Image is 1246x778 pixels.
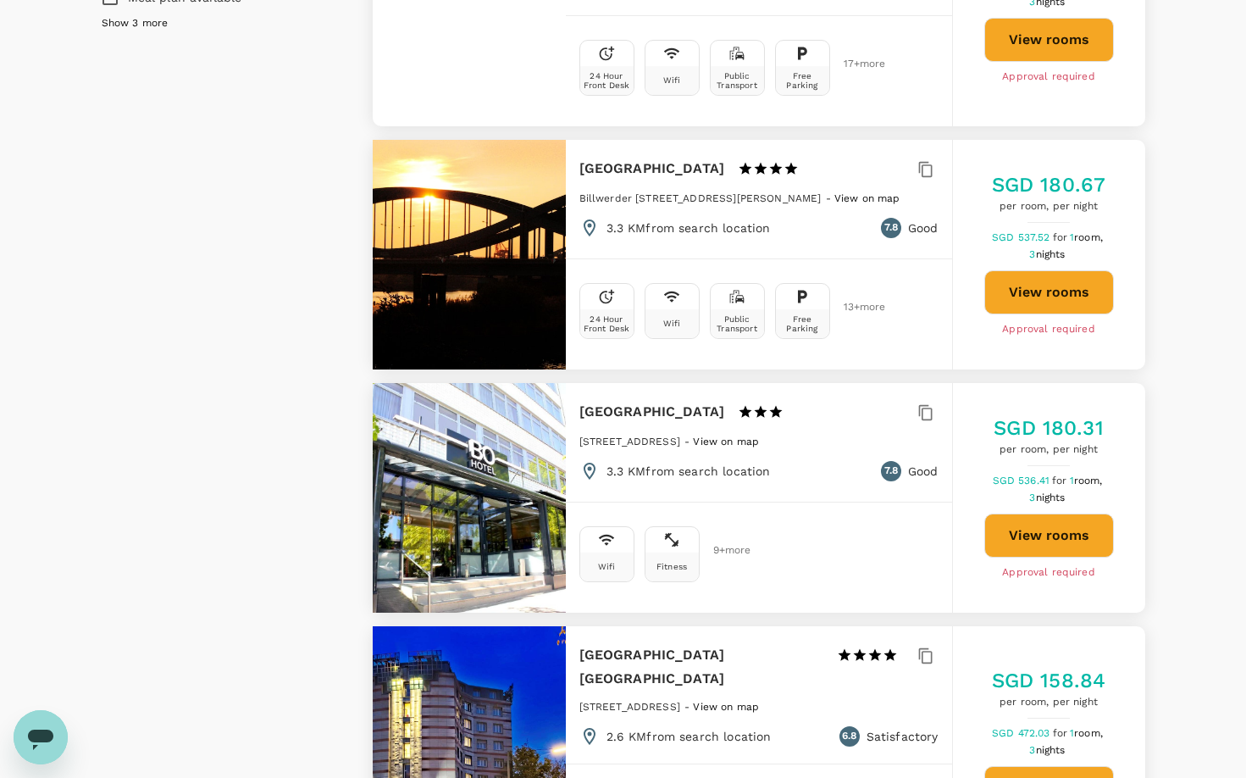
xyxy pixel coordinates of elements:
p: 3.3 KM from search location [606,220,771,236]
span: - [684,436,693,447]
span: per room, per night [994,442,1104,458]
h6: [GEOGRAPHIC_DATA] [GEOGRAPHIC_DATA] [579,643,823,691]
span: 1 [1070,231,1105,243]
span: per room, per night [992,694,1106,711]
p: 3.3 KM from search location [606,463,771,480]
span: 1 [1070,475,1105,486]
span: [STREET_ADDRESS] [579,701,680,713]
span: 7.8 [884,463,898,480]
span: Approval required [1002,321,1095,338]
div: Wifi [663,75,681,85]
span: SGD 537.52 [992,231,1053,243]
span: - [826,192,834,204]
div: Wifi [663,319,681,328]
span: for [1053,231,1070,243]
span: View on map [834,192,900,204]
span: Approval required [1002,69,1095,86]
h5: SGD 180.67 [992,171,1106,198]
span: 17 + more [844,58,869,69]
div: Public Transport [714,71,761,90]
p: Good [908,463,939,480]
span: nights [1036,744,1066,756]
p: Satisfactory [867,728,939,745]
span: room, [1074,727,1103,739]
div: Free Parking [779,71,826,90]
span: [STREET_ADDRESS] [579,436,680,447]
div: 24 Hour Front Desk [584,314,630,333]
span: Approval required [1002,564,1095,581]
span: room, [1074,475,1103,486]
span: for [1053,727,1070,739]
span: 3 [1029,744,1067,756]
span: 6.8 [842,728,856,745]
span: SGD 472.03 [992,727,1053,739]
h5: SGD 180.31 [994,414,1104,442]
span: 3 [1029,248,1067,260]
p: Good [908,220,939,236]
span: - [684,701,693,713]
span: Billwerder [STREET_ADDRESS][PERSON_NAME] [579,192,822,204]
span: View on map [693,436,759,447]
span: nights [1036,492,1066,503]
span: per room, per night [992,198,1106,215]
button: View rooms [984,18,1114,62]
span: 9 + more [713,545,739,556]
button: View rooms [984,270,1114,314]
div: Fitness [656,562,687,571]
span: nights [1036,248,1066,260]
span: 1 [1070,727,1105,739]
button: View rooms [984,514,1114,558]
p: 2.6 KM from search location [606,728,772,745]
span: room, [1074,231,1103,243]
span: 7.8 [884,220,898,236]
span: View on map [693,701,759,713]
span: Show 3 more [102,15,169,32]
h6: [GEOGRAPHIC_DATA] [579,157,725,181]
div: 24 Hour Front Desk [584,71,630,90]
div: Wifi [598,562,616,571]
div: Public Transport [714,314,761,333]
div: Free Parking [779,314,826,333]
span: for [1052,475,1069,486]
iframe: Botón para iniciar la ventana de mensajería [14,710,68,764]
span: 13 + more [844,302,869,313]
span: 3 [1029,492,1067,503]
span: SGD 536.41 [993,475,1053,486]
h6: [GEOGRAPHIC_DATA] [579,400,725,424]
h5: SGD 158.84 [992,667,1106,694]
